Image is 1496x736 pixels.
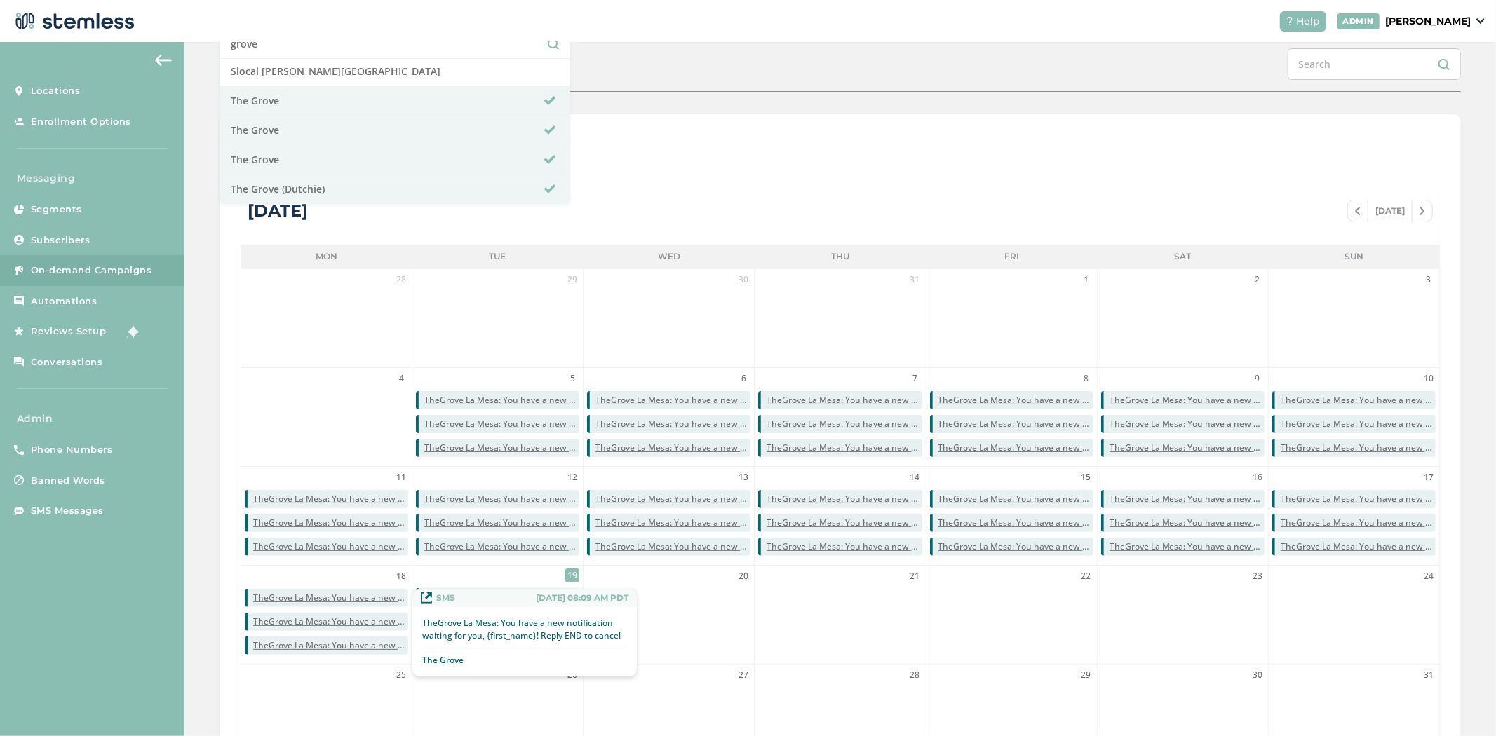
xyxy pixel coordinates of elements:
[220,86,570,116] li: The Grove
[1079,470,1093,484] span: 15
[31,84,81,98] span: Locations
[31,264,152,278] span: On-demand Campaigns
[1251,470,1265,484] span: 16
[565,372,579,386] span: 5
[11,7,135,35] img: logo-dark-0685b13c.svg
[253,592,408,604] span: TheGrove La Mesa: You have a new notification waiting for you, {first_name}! Reply END to cancel
[736,668,750,682] span: 27
[736,470,750,484] span: 13
[1288,48,1461,80] input: Search
[394,668,408,682] span: 25
[595,418,750,430] span: TheGrove La Mesa: You have a new notification waiting for you, {first_name}! Reply END to cancel
[938,394,1093,407] span: TheGrove La Mesa: You have a new notification waiting for you, {first_name}! Reply END to cancel
[1422,273,1436,287] span: 3
[565,568,579,582] span: 19
[565,470,579,484] span: 12
[1355,207,1361,215] img: icon-chevron-left-b8c47ebb.svg
[1251,273,1265,287] span: 2
[1110,493,1265,505] span: TheGrove La Mesa: You have a new notification waiting for you, {first_name}! Reply END to cancel
[422,617,627,642] p: TheGrove La Mesa: You have a new notification waiting for you, {first_name}! Reply END to cancel
[1251,372,1265,386] span: 9
[767,442,922,454] span: TheGrove La Mesa: You have a new notification waiting for you, {first_name}! Reply END to cancel
[394,569,408,583] span: 18
[938,517,1093,529] span: TheGrove La Mesa: You have a new notification waiting for you, {first_name}! Reply END to cancel
[31,355,103,369] span: Conversations
[1476,18,1485,24] img: icon_down-arrow-small-66adaf34.svg
[253,517,408,529] span: TheGrove La Mesa: You have a new notification waiting for you, {first_name}! Reply END to cancel
[1281,418,1436,430] span: TheGrove La Mesa: You have a new notification waiting for you, {first_name}! Reply END to cancel
[1110,394,1265,407] span: TheGrove La Mesa: You have a new notification waiting for you, {first_name}! Reply END to cancel
[424,418,579,430] span: TheGrove La Mesa: You have a new notification waiting for you, {first_name}! Reply END to cancel
[253,493,408,505] span: TheGrove La Mesa: You have a new notification waiting for you, {first_name}! Reply END to cancel
[767,517,922,529] span: TheGrove La Mesa: You have a new notification waiting for you, {first_name}! Reply END to cancel
[424,394,579,407] span: TheGrove La Mesa: You have a new notification waiting for you, {first_name}! Reply END to cancel
[1422,470,1436,484] span: 17
[1368,200,1413,222] span: [DATE]
[595,517,750,529] span: TheGrove La Mesa: You have a new notification waiting for you, {first_name}! Reply END to cancel
[1286,17,1294,25] img: icon-help-white-03924b79.svg
[1251,569,1265,583] span: 23
[220,57,570,86] li: Slocal [PERSON_NAME][GEOGRAPHIC_DATA]
[767,394,922,407] span: TheGrove La Mesa: You have a new notification waiting for you, {first_name}! Reply END to cancel
[1079,372,1093,386] span: 8
[1422,668,1436,682] span: 31
[220,175,570,203] li: The Grove (Dutchie)
[231,36,559,51] input: Search
[1281,442,1436,454] span: TheGrove La Mesa: You have a new notification waiting for you, {first_name}! Reply END to cancel
[253,615,408,628] span: TheGrove La Mesa: You have a new notification waiting for you, {first_name}! Reply END to cancel
[155,55,172,66] img: icon-arrow-back-accent-c549486e.svg
[1422,569,1436,583] span: 24
[1110,540,1265,553] span: TheGrove La Mesa: You have a new notification waiting for you, {first_name}! Reply END to cancel
[595,394,750,407] span: TheGrove La Mesa: You have a new notification waiting for you, {first_name}! Reply END to cancel
[424,442,579,454] span: TheGrove La Mesa: You have a new notification waiting for you, {first_name}! Reply END to cancel
[31,504,104,518] span: SMS Messages
[938,493,1093,505] span: TheGrove La Mesa: You have a new notification waiting for you, {first_name}! Reply END to cancel
[1079,569,1093,583] span: 22
[1281,517,1436,529] span: TheGrove La Mesa: You have a new notification waiting for you, {first_name}! Reply END to cancel
[1281,493,1436,505] span: TheGrove La Mesa: You have a new notification waiting for you, {first_name}! Reply END to cancel
[755,245,926,268] li: Thu
[1281,394,1436,407] span: TheGrove La Mesa: You have a new notification waiting for you, {first_name}! Reply END to cancel
[248,198,308,224] div: [DATE]
[938,418,1093,430] span: TheGrove La Mesa: You have a new notification waiting for you, {first_name}! Reply END to cancel
[394,470,408,484] span: 11
[253,639,408,652] span: TheGrove La Mesa: You have a new notification waiting for you, {first_name}! Reply END to cancel
[908,470,922,484] span: 14
[253,540,408,553] span: TheGrove La Mesa: You have a new notification waiting for you, {first_name}! Reply END to cancel
[736,569,750,583] span: 20
[422,654,464,667] p: The Grove
[767,540,922,553] span: TheGrove La Mesa: You have a new notification waiting for you, {first_name}! Reply END to cancel
[565,273,579,287] span: 29
[1097,245,1268,268] li: Sat
[1079,668,1093,682] span: 29
[938,442,1093,454] span: TheGrove La Mesa: You have a new notification waiting for you, {first_name}! Reply END to cancel
[31,294,97,308] span: Automations
[1251,668,1265,682] span: 30
[394,372,408,386] span: 4
[31,443,113,457] span: Phone Numbers
[394,273,408,287] span: 28
[736,273,750,287] span: 30
[938,540,1093,553] span: TheGrove La Mesa: You have a new notification waiting for you, {first_name}! Reply END to cancel
[908,273,922,287] span: 31
[908,569,922,583] span: 21
[436,592,455,604] span: SMS
[1079,273,1093,287] span: 1
[1420,207,1425,215] img: icon-chevron-right-bae969c5.svg
[424,493,579,505] span: TheGrove La Mesa: You have a new notification waiting for you, {first_name}! Reply END to cancel
[736,372,750,386] span: 6
[220,116,570,145] li: The Grove
[1385,14,1471,29] p: [PERSON_NAME]
[908,668,922,682] span: 28
[1426,669,1496,736] div: Chat Widget
[767,418,922,430] span: TheGrove La Mesa: You have a new notification waiting for you, {first_name}! Reply END to cancel
[1269,245,1440,268] li: Sun
[926,245,1097,268] li: Fri
[595,442,750,454] span: TheGrove La Mesa: You have a new notification waiting for you, {first_name}! Reply END to cancel
[31,203,82,217] span: Segments
[424,540,579,553] span: TheGrove La Mesa: You have a new notification waiting for you, {first_name}! Reply END to cancel
[31,474,105,488] span: Banned Words
[117,318,145,346] img: glitter-stars-b7820f95.gif
[595,493,750,505] span: TheGrove La Mesa: You have a new notification waiting for you, {first_name}! Reply END to cancel
[1422,372,1436,386] span: 10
